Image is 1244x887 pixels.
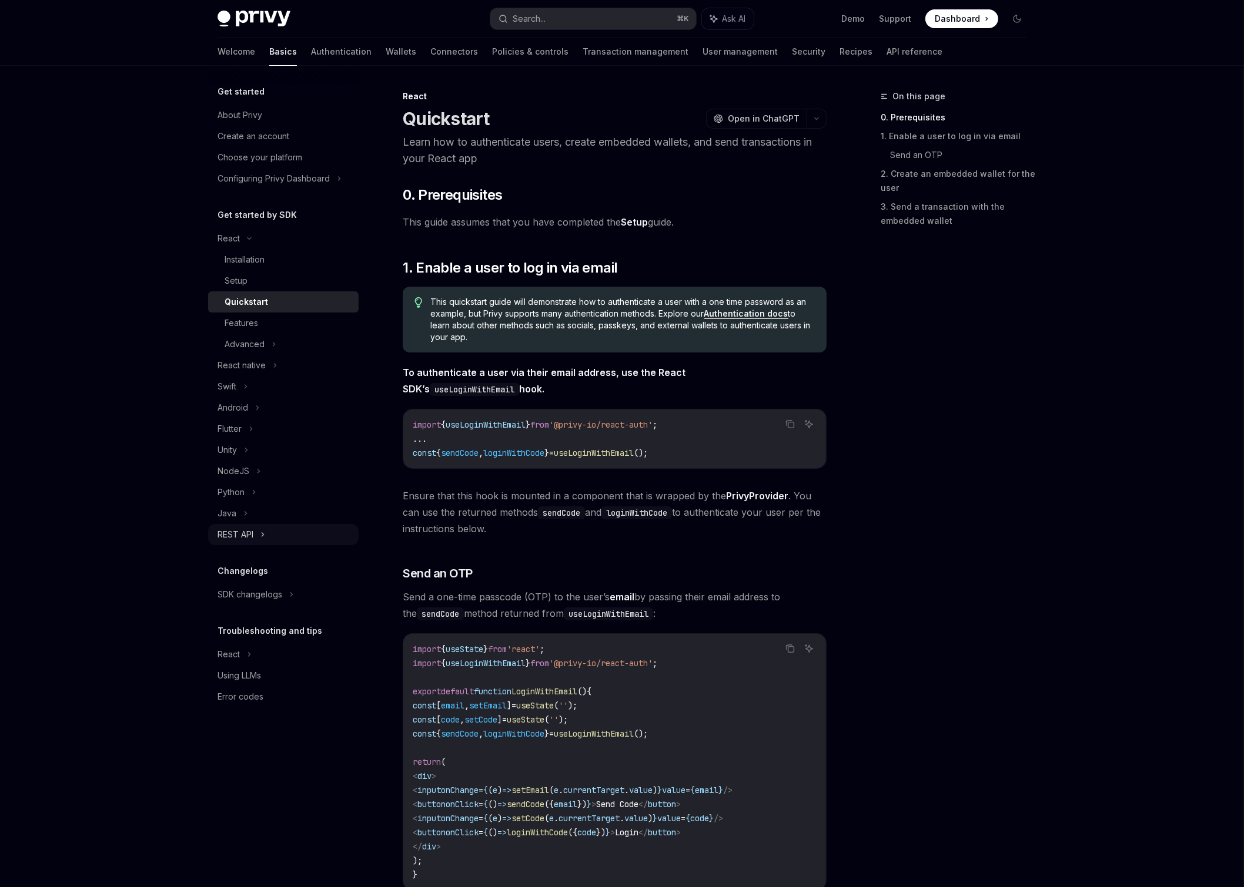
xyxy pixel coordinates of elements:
span: < [413,785,417,795]
span: ... [413,434,427,444]
a: Connectors [430,38,478,66]
span: const [413,728,436,739]
span: useLoginWithEmail [554,728,634,739]
a: Setup [208,270,359,291]
button: Ask AI [801,416,817,432]
span: => [502,785,511,795]
span: e [493,785,497,795]
span: { [587,686,591,697]
div: React native [218,358,266,372]
code: sendCode [538,506,585,519]
a: Send an OTP [890,146,1036,164]
span: = [479,785,483,795]
span: input [417,813,441,824]
span: = [685,785,690,795]
span: ); [559,714,568,725]
span: div [422,841,436,852]
span: { [483,827,488,838]
span: () [488,827,497,838]
a: 3. Send a transaction with the embedded wallet [881,197,1036,230]
span: value [662,785,685,795]
span: > [432,771,436,781]
span: ) [653,785,657,795]
span: } [606,827,610,838]
div: React [403,90,827,102]
span: ] [507,700,511,711]
span: ; [540,644,544,654]
span: 1. Enable a user to log in via email [403,258,617,277]
span: '@privy-io/react-auth' [549,658,653,668]
div: Android [218,401,248,415]
span: code [441,714,460,725]
span: ] [497,714,502,725]
div: REST API [218,528,253,542]
a: PrivyProvider [726,490,788,502]
span: = [502,714,507,725]
span: LoginWithEmail [511,686,577,697]
span: Send an OTP [403,565,473,582]
span: => [497,799,507,809]
a: Transaction management [583,38,688,66]
span: > [436,841,441,852]
span: sendCode [507,799,544,809]
button: Open in ChatGPT [706,109,807,129]
span: '' [549,714,559,725]
div: SDK changelogs [218,587,282,602]
span: { [436,448,441,458]
span: () [577,686,587,697]
div: Flutter [218,422,242,436]
span: } [544,728,549,739]
span: ( [549,785,554,795]
span: </ [638,799,648,809]
div: Python [218,485,245,499]
span: } [526,658,530,668]
span: = [479,827,483,838]
a: Welcome [218,38,255,66]
span: button [648,799,676,809]
span: const [413,714,436,725]
span: currentTarget [563,785,624,795]
a: Error codes [208,686,359,707]
div: Java [218,506,236,520]
span: { [441,419,446,430]
button: Toggle dark mode [1008,9,1026,28]
span: , [460,714,464,725]
span: { [441,658,446,668]
div: Setup [225,274,248,288]
span: }) [577,799,587,809]
span: }) [596,827,606,838]
button: Copy the contents from the code block [782,641,798,656]
span: ({ [568,827,577,838]
span: Ask AI [722,13,745,25]
span: < [413,827,417,838]
span: code [690,813,709,824]
a: API reference [887,38,942,66]
span: 0. Prerequisites [403,186,502,204]
span: import [413,658,441,668]
a: Basics [269,38,297,66]
span: e [549,813,554,824]
a: Choose your platform [208,147,359,168]
span: < [413,771,417,781]
span: Open in ChatGPT [728,113,800,125]
span: { [690,785,695,795]
span: import [413,419,441,430]
span: useLoginWithEmail [446,658,526,668]
span: setEmail [469,700,507,711]
span: email [695,785,718,795]
span: value [657,813,681,824]
span: > [591,799,596,809]
a: Policies & controls [492,38,569,66]
img: dark logo [218,11,290,27]
span: ; [653,658,657,668]
span: = [511,700,516,711]
span: () [488,799,497,809]
span: Login [615,827,638,838]
strong: email [610,591,634,603]
span: Ensure that this hook is mounted in a component that is wrapped by the . You can use the returned... [403,488,827,537]
div: Error codes [218,690,263,704]
div: Create an account [218,129,289,143]
span: '@privy-io/react-auth' [549,419,653,430]
span: return [413,757,441,767]
strong: To authenticate a user via their email address, use the React SDK’s hook. [403,367,685,395]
